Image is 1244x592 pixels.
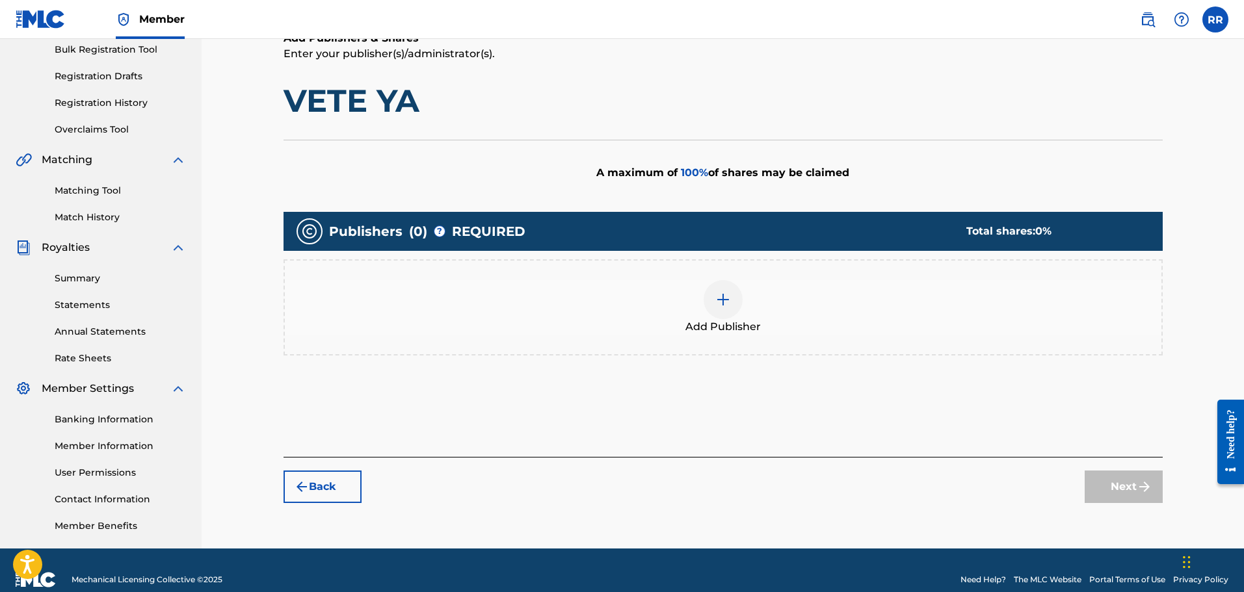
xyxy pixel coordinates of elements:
a: Member Information [55,439,186,453]
span: Add Publisher [685,319,761,335]
a: Statements [55,298,186,312]
img: expand [170,152,186,168]
span: Royalties [42,240,90,255]
a: Portal Terms of Use [1089,574,1165,586]
a: Overclaims Tool [55,123,186,136]
a: Annual Statements [55,325,186,339]
span: ( 0 ) [409,222,427,241]
span: Publishers [329,222,403,241]
a: Summary [55,272,186,285]
img: add [715,292,731,307]
div: Arrastrar [1183,543,1191,582]
div: Widget de chat [1179,530,1244,592]
div: Help [1169,6,1195,32]
span: 100 % [681,166,708,179]
span: ? [434,226,445,237]
iframe: Resource Center [1208,389,1244,494]
a: Member Benefits [55,519,186,533]
a: Contact Information [55,493,186,506]
iframe: Chat Widget [1179,530,1244,592]
img: MLC Logo [16,10,66,29]
a: Rate Sheets [55,352,186,365]
img: expand [170,240,186,255]
span: REQUIRED [452,222,525,241]
a: Registration History [55,96,186,110]
img: Top Rightsholder [116,12,131,27]
img: expand [170,381,186,396]
img: publishers [302,224,317,239]
h1: VETE YA [284,81,1163,120]
img: logo [16,572,56,587]
p: Enter your publisher(s)/administrator(s). [284,46,1163,62]
span: Matching [42,152,92,168]
a: The MLC Website [1014,574,1081,586]
img: help [1174,12,1189,27]
img: Member Settings [16,381,31,396]
img: 7ee5dd4eb1f8a8e3ef2f.svg [294,479,310,495]
a: Matching Tool [55,184,186,198]
span: Member [139,12,185,27]
span: 0 % [1035,225,1052,237]
img: Matching [16,152,32,168]
div: User Menu [1202,6,1228,32]
a: Registration Drafts [55,70,186,83]
a: User Permissions [55,466,186,480]
span: Mechanical Licensing Collective © 2025 [72,574,222,586]
a: Banking Information [55,413,186,426]
a: Public Search [1135,6,1161,32]
img: Royalties [16,240,31,255]
a: Bulk Registration Tool [55,43,186,57]
a: Need Help? [960,574,1006,586]
button: Back [284,470,362,503]
div: A maximum of of shares may be claimed [284,140,1163,205]
img: search [1140,12,1156,27]
span: Member Settings [42,381,134,396]
a: Match History [55,211,186,224]
div: Total shares: [966,224,1137,239]
a: Privacy Policy [1173,574,1228,586]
